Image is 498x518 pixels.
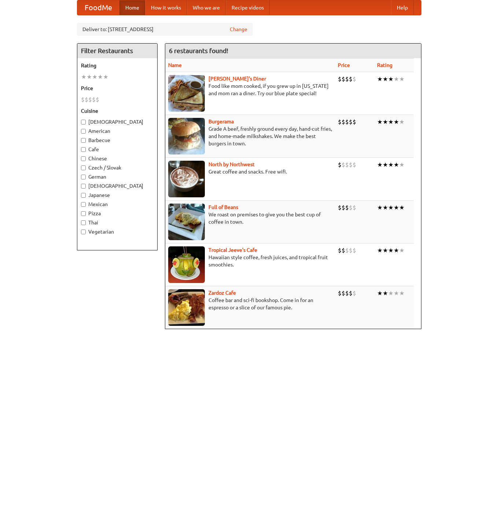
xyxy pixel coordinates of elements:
[81,73,86,81] li: ★
[169,47,228,54] ng-pluralize: 6 restaurants found!
[81,175,86,179] input: German
[226,0,270,15] a: Recipe videos
[77,44,157,58] h4: Filter Restaurants
[168,168,332,175] p: Great coffee and snacks. Free wifi.
[168,62,182,68] a: Name
[342,204,345,212] li: $
[377,289,383,297] li: ★
[377,118,383,126] li: ★
[388,75,394,83] li: ★
[349,246,353,254] li: $
[345,75,349,83] li: $
[81,211,86,216] input: Pizza
[209,204,238,210] a: Full of Beans
[81,173,154,180] label: German
[103,73,108,81] li: ★
[81,193,86,198] input: Japanese
[168,204,205,240] img: beans.jpg
[338,204,342,212] li: $
[81,107,154,115] h5: Cuisine
[399,204,405,212] li: ★
[349,204,353,212] li: $
[230,26,247,33] a: Change
[345,246,349,254] li: $
[168,254,332,268] p: Hawaiian style coffee, fresh juices, and tropical fruit smoothies.
[81,129,86,134] input: American
[209,247,257,253] a: Tropical Jeeve's Cafe
[388,118,394,126] li: ★
[168,161,205,197] img: north.jpg
[383,75,388,83] li: ★
[377,161,383,169] li: ★
[81,191,154,199] label: Japanese
[119,0,145,15] a: Home
[399,246,405,254] li: ★
[338,75,342,83] li: $
[394,75,399,83] li: ★
[81,156,86,161] input: Chinese
[342,246,345,254] li: $
[388,246,394,254] li: ★
[81,219,154,226] label: Thai
[377,75,383,83] li: ★
[86,73,92,81] li: ★
[394,118,399,126] li: ★
[81,127,154,135] label: American
[388,161,394,169] li: ★
[168,246,205,283] img: jeeves.jpg
[383,289,388,297] li: ★
[342,75,345,83] li: $
[168,118,205,154] img: burgerama.jpg
[399,289,405,297] li: ★
[81,210,154,217] label: Pizza
[209,161,255,167] a: North by Northwest
[394,289,399,297] li: ★
[168,211,332,226] p: We roast on premises to give you the best cup of coffee in town.
[81,146,154,153] label: Cafe
[145,0,187,15] a: How it works
[92,73,97,81] li: ★
[399,118,405,126] li: ★
[391,0,414,15] a: Help
[349,118,353,126] li: $
[96,96,99,104] li: $
[338,246,342,254] li: $
[77,23,253,36] div: Deliver to: [STREET_ADDRESS]
[353,204,356,212] li: $
[209,119,234,124] a: Burgerama
[338,62,350,68] a: Price
[81,118,154,126] label: [DEMOGRAPHIC_DATA]
[342,161,345,169] li: $
[383,204,388,212] li: ★
[97,73,103,81] li: ★
[81,228,154,235] label: Vegetarian
[338,118,342,126] li: $
[345,161,349,169] li: $
[342,289,345,297] li: $
[383,161,388,169] li: ★
[353,289,356,297] li: $
[345,118,349,126] li: $
[92,96,96,104] li: $
[353,75,356,83] li: $
[353,118,356,126] li: $
[81,165,86,170] input: Czech / Slovak
[338,289,342,297] li: $
[168,125,332,147] p: Grade A beef, freshly ground every day, hand-cut fries, and home-made milkshakes. We make the bes...
[345,289,349,297] li: $
[209,290,236,296] b: Zardoz Cafe
[81,155,154,162] label: Chinese
[345,204,349,212] li: $
[399,161,405,169] li: ★
[353,246,356,254] li: $
[377,204,383,212] li: ★
[377,246,383,254] li: ★
[399,75,405,83] li: ★
[81,62,154,69] h5: Rating
[81,147,86,152] input: Cafe
[81,184,86,189] input: [DEMOGRAPHIC_DATA]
